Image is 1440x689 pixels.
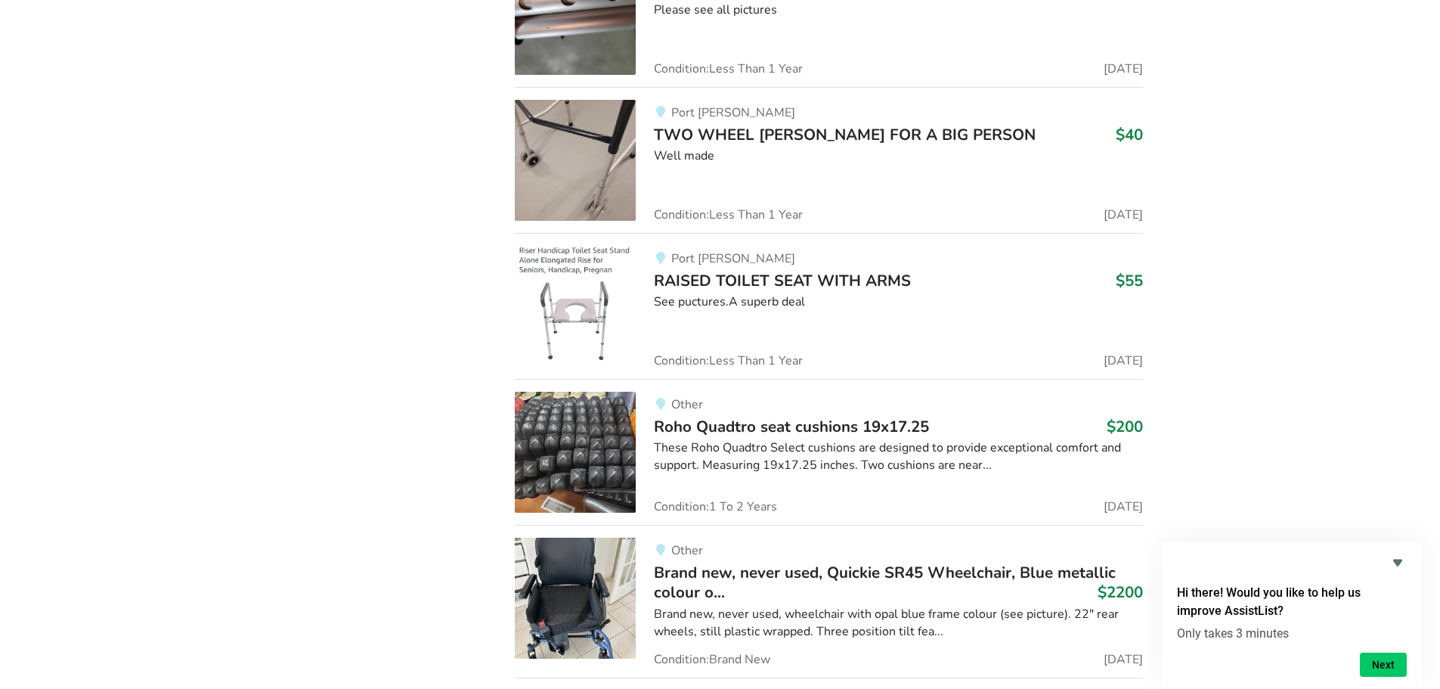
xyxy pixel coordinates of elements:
h3: $55 [1116,271,1143,290]
div: Please see all pictures [654,2,1143,19]
h3: $40 [1116,125,1143,144]
h3: $200 [1107,417,1143,436]
span: [DATE] [1104,653,1143,666]
h2: Hi there! Would you like to help us improve AssistList? [1177,584,1407,620]
a: mobility-brand new, never used, quickie sr45 wheelchair, blue metallic colour on trimOtherBrand n... [515,525,1143,678]
span: Port [PERSON_NAME] [671,104,795,121]
span: [DATE] [1104,63,1143,75]
div: Well made [654,147,1143,165]
button: Next question [1360,653,1407,677]
div: Hi there! Would you like to help us improve AssistList? [1177,554,1407,677]
span: Other [671,396,703,413]
span: TWO WHEEL [PERSON_NAME] FOR A BIG PERSON [654,124,1036,145]
img: pediatric equipment-roho quadtro seat cushions 19x17.25 [515,392,636,513]
h3: $2200 [1098,582,1143,602]
img: mobility-brand new, never used, quickie sr45 wheelchair, blue metallic colour on trim [515,538,636,659]
button: Hide survey [1389,554,1407,572]
div: Brand new, never used, wheelchair with opal blue frame colour (see picture). 22" rear wheels, sti... [654,606,1143,641]
span: Condition: 1 To 2 Years [654,501,777,513]
span: Condition: Brand New [654,653,770,666]
div: These Roho Quadtro Select cushions are designed to provide exceptional comfort and support. Measu... [654,439,1143,474]
span: [DATE] [1104,355,1143,367]
span: Condition: Less Than 1 Year [654,63,803,75]
img: bathroom safety-raised toilet seat with arms [515,246,636,367]
span: Other [671,542,703,559]
span: Condition: Less Than 1 Year [654,355,803,367]
span: Roho Quadtro seat cushions 19x17.25 [654,416,929,437]
a: bathroom safety-raised toilet seat with arms Port [PERSON_NAME]RAISED TOILET SEAT WITH ARMS$55See... [515,233,1143,379]
img: mobility-two wheel walker for a big person [515,100,636,221]
div: See puctures.A superb deal [654,293,1143,311]
span: Brand new, never used, Quickie SR45 Wheelchair, Blue metallic colour o... [654,562,1116,603]
a: mobility-two wheel walker for a big personPort [PERSON_NAME]TWO WHEEL [PERSON_NAME] FOR A BIG PER... [515,87,1143,233]
span: [DATE] [1104,209,1143,221]
span: [DATE] [1104,501,1143,513]
span: RAISED TOILET SEAT WITH ARMS [654,270,911,291]
p: Only takes 3 minutes [1177,626,1407,641]
span: Condition: Less Than 1 Year [654,209,803,221]
a: pediatric equipment-roho quadtro seat cushions 19x17.25OtherRoho Quadtro seat cushions 19x17.25$2... [515,379,1143,525]
span: Port [PERSON_NAME] [671,250,795,267]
